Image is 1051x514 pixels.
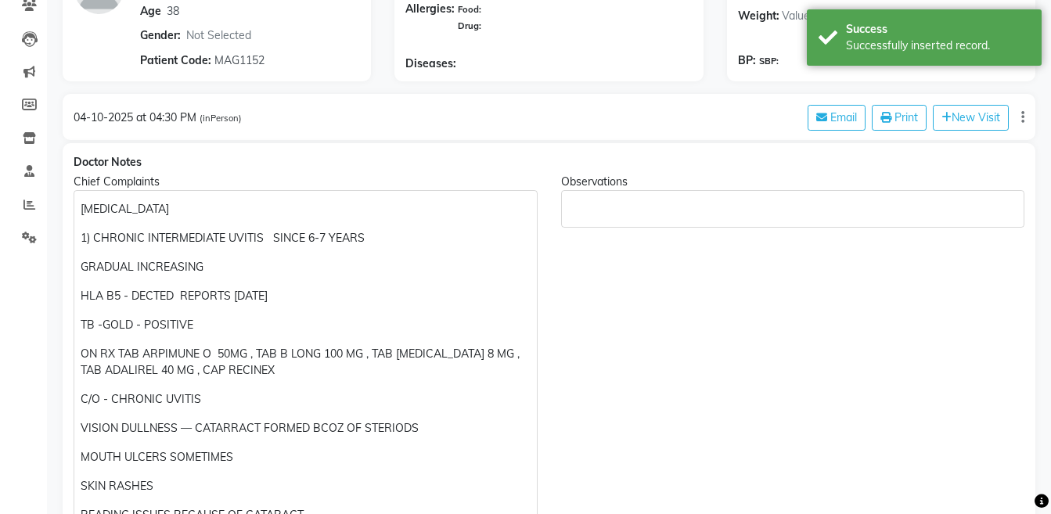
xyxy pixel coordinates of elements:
[81,420,530,437] p: VISION DULLNESS — CATARRACT FORMED BCOZ OF STERIODS
[74,154,1024,171] div: Doctor Notes
[140,27,181,44] span: Gender:
[140,4,161,18] span: Age
[81,259,530,275] p: GRADUAL INCREASING
[872,105,927,131] button: Print
[561,174,1025,190] div: Observations
[894,110,918,124] span: Print
[933,105,1009,131] button: New Visit
[74,110,133,124] span: 04-10-2025
[136,110,196,124] span: at 04:30 PM
[81,230,530,246] p: 1) CHRONIC INTERMEDIATE UVITIS SINCE 6-7 YEARS
[405,56,456,72] span: Diseases:
[561,190,1025,228] div: Rich Text Editor, main
[200,113,242,124] span: (inPerson)
[81,288,530,304] p: HLA B5 - DECTED REPORTS [DATE]
[74,174,538,190] div: Chief Complaints
[81,478,530,494] p: SKIN RASHES
[738,4,779,28] span: Weight:
[81,346,530,379] p: ON RX TAB ARPIMUNE O 50MG , TAB B LONG 100 MG , TAB [MEDICAL_DATA] 8 MG , TAB ADALIREL 40 MG , CA...
[826,4,873,28] input: unit
[738,52,756,69] span: BP:
[759,55,779,68] span: SBP:
[81,391,530,408] p: C/O - CHRONIC UVITIS
[212,48,345,72] input: Patient Code
[140,52,211,69] span: Patient Code:
[81,317,530,333] p: TB -GOLD - POSITIVE
[779,4,826,28] input: Value
[830,110,857,124] span: Email
[81,201,530,217] p: [MEDICAL_DATA]
[458,20,481,31] span: Drug:
[405,1,455,34] span: Allergies:
[808,105,866,131] button: Email
[846,38,1030,54] div: Successfully inserted record.
[846,21,1030,38] div: Success
[81,449,530,465] p: MOUTH ULCERS SOMETIMES
[458,4,481,15] span: Food:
